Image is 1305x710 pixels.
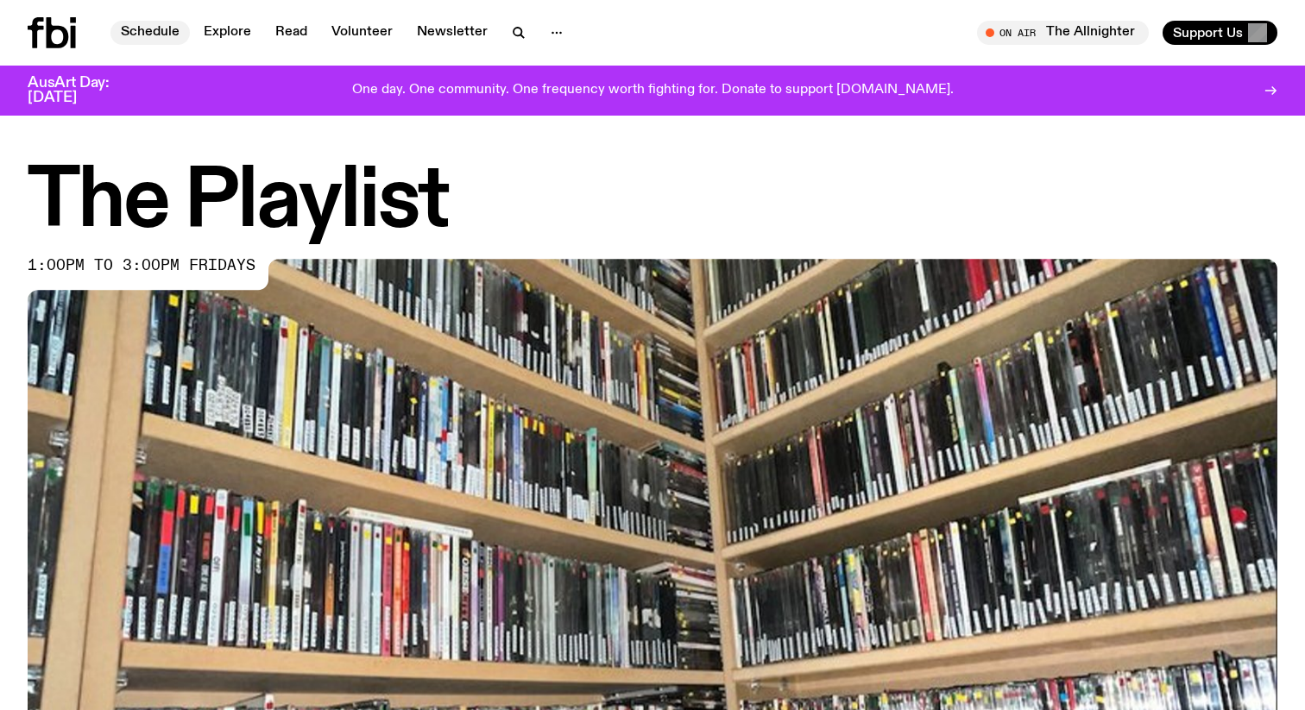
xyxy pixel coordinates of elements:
a: Schedule [110,21,190,45]
h3: AusArt Day: [DATE] [28,76,138,105]
a: Volunteer [321,21,403,45]
p: One day. One community. One frequency worth fighting for. Donate to support [DOMAIN_NAME]. [352,83,954,98]
a: Newsletter [407,21,498,45]
a: Read [265,21,318,45]
span: Support Us [1173,25,1243,41]
button: On AirThe Allnighter [977,21,1149,45]
button: Support Us [1163,21,1277,45]
a: Explore [193,21,262,45]
span: 1:00pm to 3:00pm fridays [28,259,255,273]
h1: The Playlist [28,164,1277,242]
